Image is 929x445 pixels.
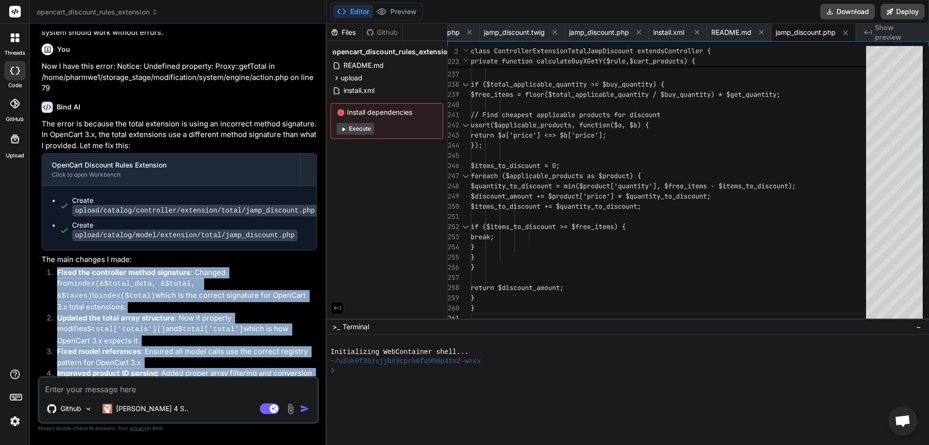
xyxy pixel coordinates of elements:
span: install.xml [343,85,375,96]
button: Preview [373,5,420,18]
span: $items_to_discount += $quantity_to [471,202,602,211]
img: attachment [285,403,296,414]
div: 253 [448,232,458,242]
p: : Changed from to which is the correct signature for OpenCart 3.x total extensions. [57,267,317,313]
button: Download [820,4,875,19]
div: 250 [448,201,458,212]
strong: Improved product ID parsing [57,368,157,378]
div: Create [72,220,307,240]
code: upload/catalog/model/extension/total/jamp_discount.php [72,230,298,241]
div: Click to collapse the range. [459,79,472,90]
div: OpenCart Discount Rules Extension [52,160,291,170]
div: 255 [448,252,458,262]
span: jamp_discount.php [569,28,629,37]
span: Terminal [343,322,369,332]
label: GitHub [6,115,24,123]
span: return $discount_amount; [471,283,564,292]
span: jamp_discount.php [776,28,836,37]
div: 239 [448,90,458,100]
div: 258 [448,283,458,293]
p: The error is because the total extension is using an incorrect method signature. In OpenCart 3.x,... [42,119,317,152]
div: 260 [448,303,458,313]
p: : Added proper array filtering and conversion for product IDs. [57,368,317,390]
div: 261 [448,313,458,323]
h6: You [57,45,70,54]
span: README.md [343,60,385,71]
span: // Find cheapest applicable products f [471,110,618,119]
div: 238 [448,79,458,90]
button: − [914,319,923,335]
span: ~/u3uk0f35zsjjbn9cprh6fq9h0p4tm2-wnxx [330,357,481,366]
span: ❯ [330,366,335,375]
strong: Fixed model references [57,347,141,356]
button: Execute [337,123,374,135]
div: 248 [448,181,458,191]
div: 249 [448,191,458,201]
h6: Bind AI [57,102,80,112]
span: or discount [618,110,660,119]
code: $total['totals'][] [87,325,165,334]
span: }); [471,141,482,150]
span: Initializing WebContainer shell... [330,348,469,357]
div: Files [327,28,362,37]
div: 243 [448,130,458,140]
div: Click to collapse the range. [459,120,472,130]
span: ; [602,131,606,139]
div: 254 [448,242,458,252]
span: 2 [448,46,458,57]
span: opencart_discount_rules_extension [37,7,158,17]
span: _discount; [602,202,641,211]
span: } [471,263,475,272]
span: ems) { [602,222,626,231]
p: Now I have this error: Notice: Undefined property: Proxy::getTotal in /home/pharmwe1/storage_stag... [42,61,317,94]
span: Controller { [664,46,711,55]
span: return $a['price'] <=> $b['price'] [471,131,602,139]
span: class ControllerExtensionTotalJampDiscount extends [471,46,664,55]
span: } [471,253,475,261]
div: 240 [448,100,458,110]
span: if ($total_applicable_quantity >= $buy_qua [471,80,633,89]
span: $discount_amount += $product['pric [471,192,602,200]
div: 245 [448,151,458,161]
span: } [471,304,475,312]
button: Deploy [881,4,925,19]
div: Github [362,28,402,37]
p: : Now it properly modifies and which is how OpenCart 3.x expects it. [57,313,317,347]
div: 242 [448,120,458,130]
code: upload/catalog/controller/extension/total/jamp_discount.php [72,205,318,216]
p: Always double-check its answers. Your in Bind [38,424,319,433]
span: ct['quantity'], $free_items - $items_to_discount); [602,182,796,190]
div: Click to collapse the range. [459,171,472,181]
div: 251 [448,212,458,222]
span: $free_items = floor($total_applicable_ [471,90,618,99]
img: settings [7,413,23,430]
span: README.md [711,28,751,37]
div: 244 [448,140,458,151]
span: usort($applicable_products, function($ [471,121,618,129]
span: break; [471,232,494,241]
div: 252 [448,222,458,232]
div: 237 [448,69,458,79]
span: $quantity_to_discount = min($produ [471,182,602,190]
span: >_ [332,322,340,332]
span: jamp_discount.twig [484,28,545,37]
span: e'] * $quantity_to_discount; [602,192,711,200]
img: Claude 4 Sonnet [103,404,112,414]
p: The main changes I made: [42,254,317,265]
span: Install dependencies [337,107,437,117]
strong: Fixed the controller method signature [57,268,191,277]
div: Click to collapse the range. [459,222,472,232]
span: 223 [448,57,458,67]
span: uct) { [618,171,641,180]
div: 256 [448,262,458,273]
span: ntity) { [633,80,664,89]
button: Editor [333,5,373,18]
span: − [916,322,921,332]
div: 257 [448,273,458,283]
label: code [8,81,22,90]
code: index(&$total_data, &$total, &$taxes) [57,280,200,300]
code: index($total) [99,292,155,300]
span: foreach ($applicable_products as $prod [471,171,618,180]
label: threads [4,49,25,57]
label: Upload [6,152,24,160]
